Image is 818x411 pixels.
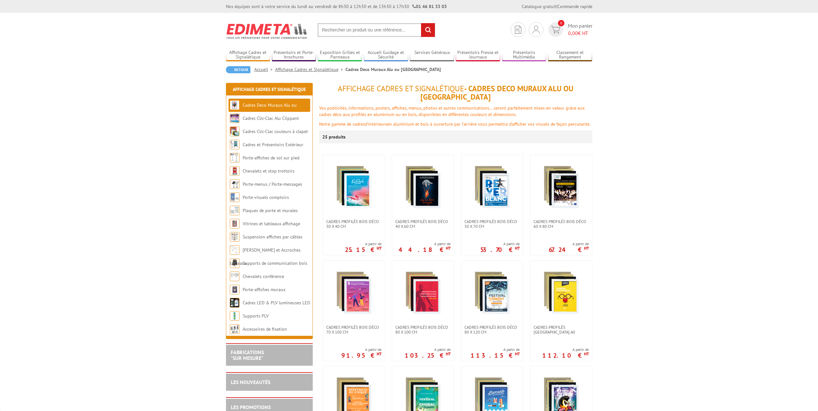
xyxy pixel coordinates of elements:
[446,351,451,357] sup: HT
[230,100,239,110] img: Cadres Deco Muraux Alu ou Bois
[272,50,316,60] a: Présentoirs et Porte-brochures
[230,298,239,308] img: Cadres LED & PLV lumineuses LED
[331,165,376,210] img: Cadres Profilés Bois Déco 30 x 40 cm
[542,347,589,352] span: A partir de
[502,50,546,60] a: Présentoirs Multimédia
[326,325,382,335] span: Cadres Profilés Bois Déco 70 x 100 cm
[319,105,585,117] font: Vos publicités, informations, posters, affiches, menus, photos et autres communications... seront...
[230,245,239,255] img: Cimaises et Accroches tableaux
[399,241,451,246] span: A partir de
[323,325,385,335] a: Cadres Profilés Bois Déco 70 x 100 cm
[456,50,500,60] a: Présentoirs Presse et Journaux
[534,325,589,335] span: Cadres Profilés [GEOGRAPHIC_DATA] A0
[243,234,302,240] a: Suspension affiches par câbles
[345,241,382,246] span: A partir de
[243,168,294,174] a: Chevalets et stop trottoirs
[387,121,590,127] font: en aluminium et bois à ouverture par l'arrière vous permettra d’afficher vos visuels de façon per...
[230,324,239,334] img: Accessoires de fixation
[243,129,308,134] a: Cadres Clic-Clac couleurs à clapet
[230,247,301,266] a: [PERSON_NAME] et Accroches tableaux
[515,26,521,34] img: devis rapide
[341,353,382,357] p: 91.95 €
[549,248,589,252] p: 67.24 €
[365,121,387,127] font: d'intérieurs
[231,349,264,361] a: FABRICATIONS"Sur Mesure"
[243,300,310,306] a: Cadres LED & PLV lumineuses LED
[226,3,447,10] div: Nos équipes sont à votre service du lundi au vendredi de 8h30 à 12h30 et de 13h30 à 17h30
[395,219,451,229] span: Cadres Profilés Bois Déco 40 x 60 cm
[243,181,302,187] a: Porte-menus / Porte-messages
[243,221,300,227] a: Vitrines et tableaux affichage
[534,219,589,229] span: Cadres Profilés Bois Déco 60 x 80 cm
[230,285,239,294] img: Porte-affiches muraux
[341,347,382,352] span: A partir de
[226,19,308,43] img: Edimeta
[243,194,289,200] a: Porte-visuels comptoirs
[399,248,451,252] p: 44.18 €
[243,273,284,279] a: Chevalets conférence
[230,311,239,321] img: Supports PLV
[230,272,239,281] img: Chevalets conférence
[331,270,376,315] img: Cadres Profilés Bois Déco 70 x 100 cm
[326,219,382,229] span: Cadres Profilés Bois Déco 30 x 40 cm
[230,206,239,215] img: Plaques de porte et murales
[446,246,451,251] sup: HT
[557,4,592,9] a: Commande rapide
[231,379,270,385] a: LES NOUVEAUTÉS
[231,404,271,410] a: LES PROMOTIONS
[568,22,592,37] span: Mon panier
[539,165,584,210] img: Cadres Profilés Bois Déco 60 x 80 cm
[230,102,297,121] a: Cadres Deco Muraux Alu ou [GEOGRAPHIC_DATA]
[533,26,540,33] img: devis rapide
[515,246,520,251] sup: HT
[412,4,447,9] strong: 01 46 81 33 03
[319,85,592,102] h1: - Cadres Deco Muraux Alu ou [GEOGRAPHIC_DATA]
[346,66,441,73] li: Cadres Deco Muraux Alu ou [GEOGRAPHIC_DATA]
[568,30,592,37] span: € HT
[410,50,454,60] a: Services Généraux
[364,50,408,60] a: Accueil Guidage et Sécurité
[377,246,382,251] sup: HT
[243,208,298,213] a: Plaques de porte et murales
[230,179,239,189] img: Porte-menus / Porte-messages
[338,84,464,94] span: Affichage Cadres et Signalétique
[470,165,515,210] img: Cadres Profilés Bois Déco 50 x 70 cm
[470,270,515,315] img: Cadres Profilés Bois Déco 80 x 120 cm
[400,165,445,210] img: Cadres Profilés Bois Déco 40 x 60 cm
[275,67,346,72] a: Affichage Cadres et Signalétique
[421,23,435,37] input: rechercher
[230,166,239,176] img: Chevalets et stop trottoirs
[230,153,239,163] img: Porte-affiches de sol sur pied
[522,3,592,10] div: |
[243,115,299,121] a: Cadres Clic-Clac Alu Clippant
[530,325,592,335] a: Cadres Profilés [GEOGRAPHIC_DATA] A0
[464,325,520,335] span: Cadres Profilés Bois Déco 80 x 120 cm
[323,219,385,229] a: Cadres Profilés Bois Déco 30 x 40 cm
[318,23,435,37] input: Rechercher un produit ou une référence...
[464,219,520,229] span: Cadres Profilés Bois Déco 50 x 70 cm
[233,86,306,92] a: Affichage Cadres et Signalétique
[568,30,578,36] span: 0,00
[405,353,451,357] p: 103.25 €
[345,248,382,252] p: 25.15 €
[542,353,589,357] p: 112.10 €
[243,287,285,292] a: Porte-affiches muraux
[254,67,275,72] a: Accueil
[584,351,589,357] sup: HT
[243,142,303,147] a: Cadres et Présentoirs Extérieur
[530,219,592,229] a: Cadres Profilés Bois Déco 60 x 80 cm
[318,50,362,60] a: Exposition Grilles et Panneaux
[392,325,454,335] a: Cadres Profilés Bois Déco 80 x 100 cm
[226,66,250,73] a: Retour
[395,325,451,335] span: Cadres Profilés Bois Déco 80 x 100 cm
[319,121,365,127] font: Notre gamme de cadres
[461,325,523,335] a: Cadres Profilés Bois Déco 80 x 120 cm
[551,26,560,33] img: devis rapide
[480,248,520,252] p: 53.70 €
[243,260,307,266] a: Supports de communication bois
[230,127,239,136] img: Cadres Clic-Clac couleurs à clapet
[547,22,592,37] a: devis rapide 0 Mon panier 0,00€ HT
[322,130,346,143] p: 25 produits
[230,232,239,242] img: Suspension affiches par câbles
[243,155,299,161] a: Porte-affiches de sol sur pied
